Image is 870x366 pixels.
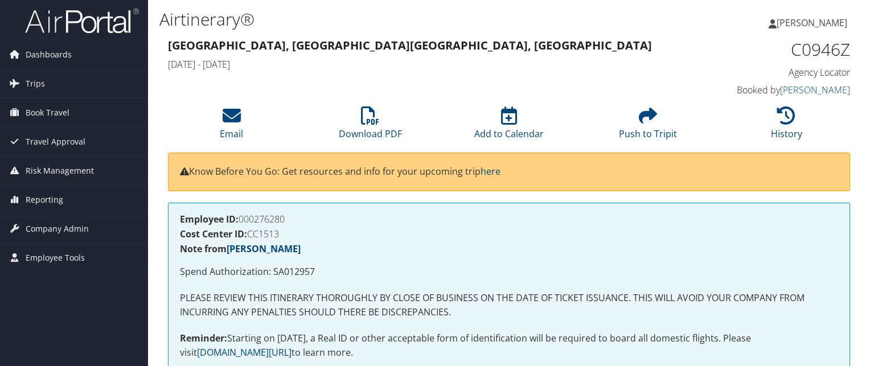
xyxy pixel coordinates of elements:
[168,58,675,71] h4: [DATE] - [DATE]
[769,6,859,40] a: [PERSON_NAME]
[26,157,94,185] span: Risk Management
[780,84,850,96] a: [PERSON_NAME]
[692,38,850,61] h1: C0946Z
[159,7,626,31] h1: Airtinerary®
[180,291,838,320] p: PLEASE REVIEW THIS ITINERARY THOROUGHLY BY CLOSE OF BUSINESS ON THE DATE OF TICKET ISSUANCE. THIS...
[180,332,227,344] strong: Reminder:
[180,229,838,238] h4: CC1513
[26,128,85,156] span: Travel Approval
[26,186,63,214] span: Reporting
[180,242,301,255] strong: Note from
[474,113,544,140] a: Add to Calendar
[26,98,69,127] span: Book Travel
[777,17,847,29] span: [PERSON_NAME]
[619,113,677,140] a: Push to Tripit
[227,242,301,255] a: [PERSON_NAME]
[26,215,89,243] span: Company Admin
[771,113,802,140] a: History
[26,69,45,98] span: Trips
[339,113,402,140] a: Download PDF
[26,244,85,272] span: Employee Tools
[180,331,838,360] p: Starting on [DATE], a Real ID or other acceptable form of identification will be required to boar...
[692,84,850,96] h4: Booked by
[481,165,500,178] a: here
[180,165,838,179] p: Know Before You Go: Get resources and info for your upcoming trip
[692,66,850,79] h4: Agency Locator
[180,213,239,225] strong: Employee ID:
[168,38,652,53] strong: [GEOGRAPHIC_DATA], [GEOGRAPHIC_DATA] [GEOGRAPHIC_DATA], [GEOGRAPHIC_DATA]
[26,40,72,69] span: Dashboards
[180,228,247,240] strong: Cost Center ID:
[180,265,838,279] p: Spend Authorization: SA012957
[197,346,292,359] a: [DOMAIN_NAME][URL]
[180,215,838,224] h4: 000276280
[25,7,139,34] img: airportal-logo.png
[220,113,243,140] a: Email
